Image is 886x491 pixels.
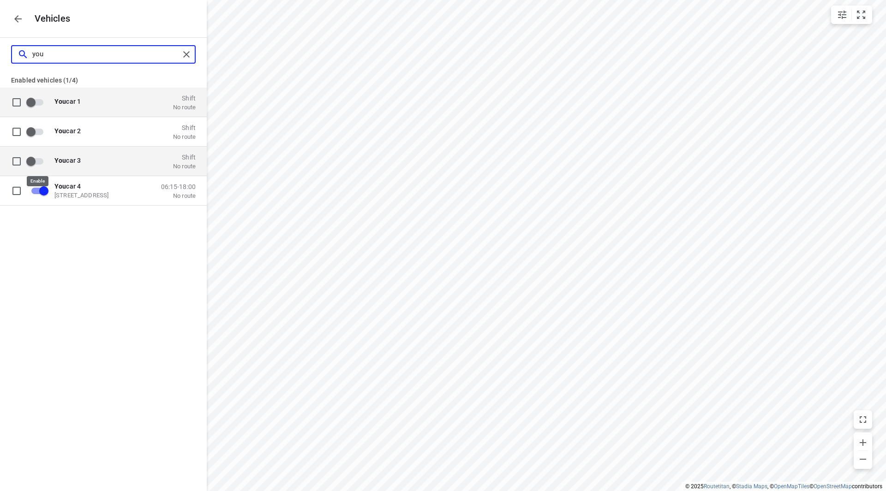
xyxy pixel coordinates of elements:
p: No route [161,192,196,199]
span: car 1 [54,97,81,105]
span: car 2 [54,127,81,134]
span: Enable [26,93,49,111]
button: Fit zoom [852,6,870,24]
p: No route [173,103,196,111]
p: [STREET_ADDRESS] [54,191,147,199]
b: You [54,156,66,164]
p: 06:15-18:00 [161,183,196,190]
p: Shift [173,94,196,101]
p: No route [173,133,196,140]
p: No route [173,162,196,170]
span: Disable [26,182,49,199]
a: OpenMapTiles [774,483,809,490]
input: Search vehicles [32,47,180,61]
button: Map settings [833,6,851,24]
li: © 2025 , © , © © contributors [685,483,882,490]
a: Stadia Maps [736,483,767,490]
span: car 4 [54,182,81,189]
b: You [54,182,66,189]
span: Enable [26,123,49,140]
b: You [54,127,66,134]
div: small contained button group [831,6,872,24]
a: Routetitan [704,483,730,490]
p: Shift [173,124,196,131]
p: Shift [173,153,196,160]
p: Vehicles [27,13,71,24]
b: You [54,97,66,105]
span: car 3 [54,156,81,164]
a: OpenStreetMap [814,483,852,490]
